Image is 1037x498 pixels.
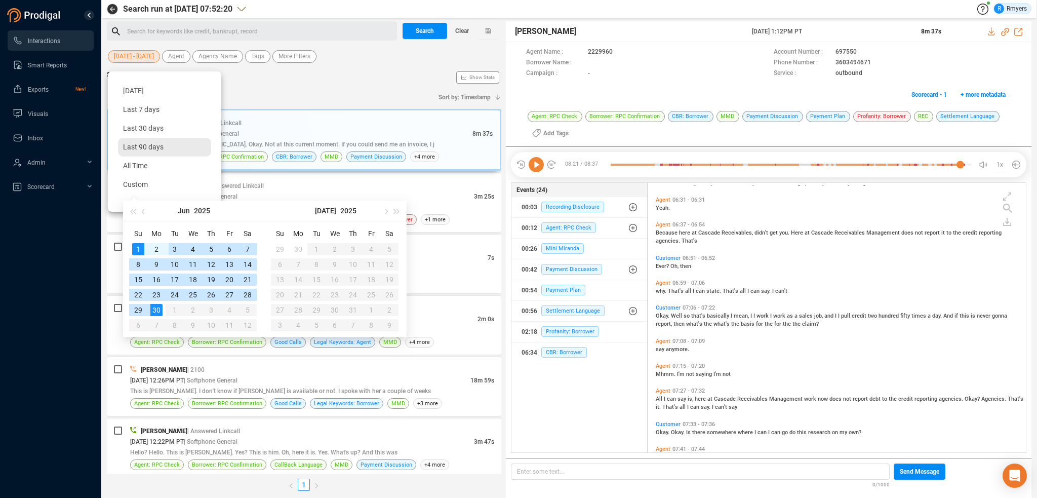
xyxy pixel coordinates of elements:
span: Scorecard • 1 [911,87,947,103]
span: there [692,429,707,436]
span: for [774,321,783,327]
div: 06:34 [522,344,537,361]
span: + more metadata [961,87,1006,103]
button: Jun [178,201,190,221]
button: 2025 [340,201,356,221]
span: on [810,180,817,186]
span: Scorecard [27,183,55,190]
span: mean, [734,313,750,319]
span: work [773,313,787,319]
span: debt [869,396,882,402]
span: report, [656,321,673,327]
span: That's [662,404,680,410]
span: Admin [27,159,46,166]
span: Payment Discussion [361,460,412,470]
span: 3m 25s [474,193,494,200]
span: ask [684,180,694,186]
span: the [731,321,741,327]
span: +3 more [413,398,442,409]
span: as [787,313,794,319]
span: you. [779,229,791,236]
button: 00:54Payment Plan [511,280,647,300]
span: I'm [713,371,723,377]
div: [PERSON_NAME]| 2100[DATE] 12:26PM PT| Softphone General18m 59sThis is [PERSON_NAME]. I don't know... [107,357,501,416]
span: it [941,229,946,236]
button: [DATE] - [DATE] [108,50,160,63]
span: Payment Discussion [350,152,402,162]
button: 06:34CBR: Borrower [511,342,647,363]
span: [DATE] 12:26PM PT [130,377,184,384]
span: claim? [802,321,819,327]
button: 00:12Agent: RPC Check [511,218,647,238]
span: not [686,371,696,377]
span: all [680,404,687,410]
a: Interactions [13,30,86,51]
span: not [843,396,853,402]
span: on [832,429,840,436]
span: all [740,288,747,294]
span: That's [668,288,685,294]
span: all [685,288,693,294]
span: I [770,313,773,319]
span: and [824,313,835,319]
div: [PERSON_NAME]| Answered Linkcall[DATE] 12:30PM PT| Softphone General2m 0sHello? This is she. Yes.... [107,296,501,355]
span: gonna [992,313,1007,319]
span: to [946,229,953,236]
span: if [954,313,960,319]
span: MMD [335,460,348,470]
span: somewhere [707,429,738,436]
span: [PERSON_NAME] [141,366,187,373]
span: Exports [28,86,49,93]
span: Add Tags [543,125,569,141]
span: can [771,429,782,436]
span: I [768,429,771,436]
span: CallBack Language [274,460,323,470]
span: Agent: RPC Check [134,337,180,347]
button: More Filters [272,50,316,63]
span: Interactions [28,37,60,45]
span: [PERSON_NAME] [141,428,187,435]
span: Hello? Yes. The Zim. [GEOGRAPHIC_DATA]. Okay. Not at this current moment. If you could send me an... [132,141,434,148]
span: can [696,288,706,294]
button: Add Tags [526,125,575,141]
span: then [673,321,686,327]
span: Good Calls [274,337,302,347]
span: Can [656,180,667,186]
span: Payment Plan [541,285,585,295]
span: can [757,429,768,436]
span: Agent: RPC Check [134,460,180,470]
span: Ever? [656,263,670,270]
div: 00:42 [522,261,537,278]
span: I [753,313,756,319]
button: Tags [245,50,270,63]
span: Search [416,23,434,39]
span: Agent: RPC Check [134,399,180,408]
button: [DATE] [315,201,336,221]
a: Smart Reports [13,55,86,75]
span: say [677,396,688,402]
span: This is [PERSON_NAME]. I don't know if [PERSON_NAME] is available or not. I spoke with her a coup... [130,388,431,395]
span: the [889,396,898,402]
span: Show Stats [469,17,495,138]
span: report [925,229,941,236]
span: Cascade [714,396,737,402]
a: Visuals [13,103,86,124]
button: 00:26Mini Miranda [511,239,647,259]
span: credit [852,313,868,319]
span: day. [932,313,943,319]
span: [DATE] 12:22PM PT [130,438,184,445]
span: sales [799,313,814,319]
span: | Answered Linkcall [211,182,264,189]
span: I [712,404,715,410]
span: the [783,321,792,327]
span: basis [741,321,756,327]
span: reporting [979,229,1002,236]
span: I [772,288,775,294]
span: I [681,180,684,186]
span: 1x [996,157,1003,173]
span: 18m 59s [470,377,494,384]
button: Agent [162,50,190,63]
span: to [882,396,889,402]
span: so [684,313,691,319]
span: 7s [488,254,494,261]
